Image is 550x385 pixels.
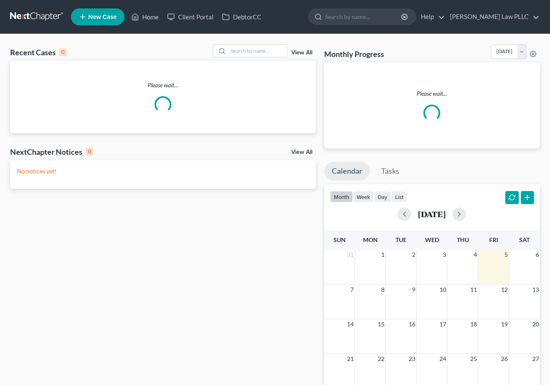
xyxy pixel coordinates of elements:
span: 12 [500,285,509,295]
span: 22 [377,354,385,364]
a: Calendar [324,162,370,180]
span: 20 [531,319,540,329]
button: month [330,191,353,202]
span: 1 [380,250,385,260]
button: week [353,191,374,202]
span: 21 [346,354,355,364]
div: 0 [86,148,93,156]
span: 6 [535,250,540,260]
span: 13 [531,285,540,295]
a: Client Portal [163,9,218,24]
span: 23 [408,354,416,364]
span: 18 [469,319,478,329]
a: Help [417,9,445,24]
span: Wed [425,236,439,243]
div: Recent Cases [10,47,67,57]
span: 11 [469,285,478,295]
a: View All [291,149,312,155]
span: 7 [350,285,355,295]
span: 3 [442,250,447,260]
input: Search by name... [325,9,402,24]
span: Tue [396,236,406,243]
span: New Case [88,14,117,20]
p: Please wait... [331,89,533,98]
a: DebtorCC [218,9,266,24]
span: 14 [346,319,355,329]
div: 0 [59,48,67,56]
div: NextChapter Notices [10,147,93,157]
span: 4 [473,250,478,260]
button: list [391,191,407,202]
a: View All [291,50,312,56]
span: 25 [469,354,478,364]
p: No notices yet! [17,167,309,175]
span: 27 [531,354,540,364]
span: 9 [411,285,416,295]
a: Home [127,9,163,24]
span: 8 [380,285,385,295]
span: 17 [439,319,447,329]
span: 16 [408,319,416,329]
span: 24 [439,354,447,364]
span: Mon [363,236,378,243]
a: [PERSON_NAME] Law PLLC [446,9,539,24]
span: 26 [500,354,509,364]
span: Fri [489,236,498,243]
span: 19 [500,319,509,329]
span: 15 [377,319,385,329]
h2: [DATE] [418,210,446,218]
input: Search by name... [228,45,287,57]
a: Tasks [374,162,407,180]
span: 5 [504,250,509,260]
p: Please wait... [10,81,316,89]
span: 10 [439,285,447,295]
span: 2 [411,250,416,260]
span: Sat [519,236,530,243]
button: day [374,191,391,202]
span: Sun [333,236,346,243]
h3: Monthly Progress [324,49,384,59]
span: Thu [457,236,469,243]
span: 31 [346,250,355,260]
